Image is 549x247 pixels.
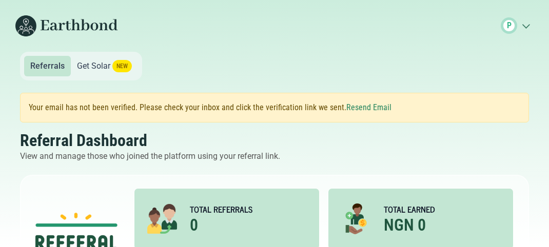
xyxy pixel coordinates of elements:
[20,93,529,122] div: Your email has not been verified. Please check your inbox and click the verification link we sent.
[507,19,512,32] span: P
[341,201,371,237] img: Referral
[190,215,252,235] h3: 0
[384,215,435,235] h3: NGN 0
[24,56,71,76] a: Referrals
[190,203,252,215] p: TOTAL REFERRALS
[15,15,118,36] img: Earthbond's long logo for desktop view
[384,203,435,215] p: TOTAL EARNED
[346,101,391,114] button: Resend Email
[147,201,178,237] img: Referral
[71,56,138,76] a: Get SolarNEW
[112,60,132,72] span: NEW
[20,150,529,162] p: View and manage those who joined the platform using your referral link.
[20,131,529,150] h2: Referral Dashboard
